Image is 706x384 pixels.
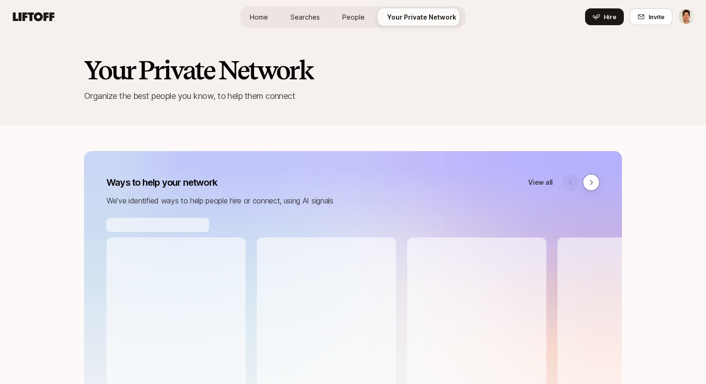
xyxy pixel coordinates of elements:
[342,12,365,22] span: People
[335,8,372,26] a: People
[678,9,694,25] img: Jeremy Chen
[84,56,622,84] h2: Your Private Network
[649,12,664,21] span: Invite
[242,8,275,26] a: Home
[290,12,320,22] span: Searches
[283,8,327,26] a: Searches
[387,12,456,22] span: Your Private Network
[84,90,622,103] p: Organize the best people you know, to help them connect
[604,12,616,21] span: Hire
[250,12,268,22] span: Home
[106,195,600,207] p: We’ve identified ways to help people hire or connect, using AI signals
[678,8,695,25] button: Jeremy Chen
[528,177,553,188] a: View all
[585,8,624,25] button: Hire
[106,176,217,189] p: Ways to help your network
[629,8,672,25] button: Invite
[380,8,464,26] a: Your Private Network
